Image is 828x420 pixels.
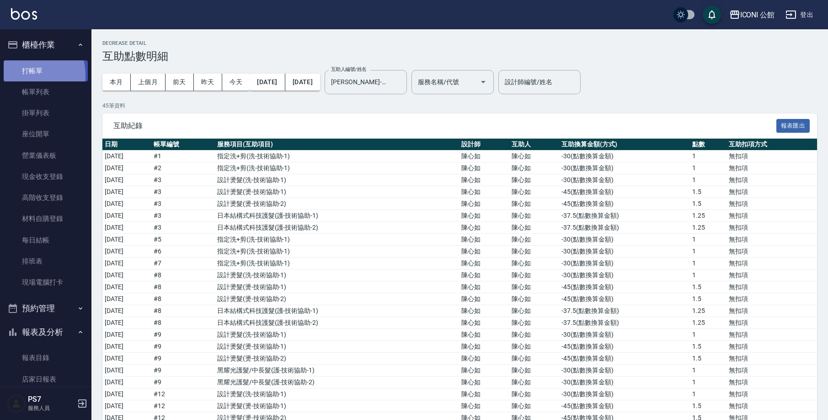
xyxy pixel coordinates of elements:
[459,353,509,365] td: 陳心如
[690,186,727,198] td: 1.5
[215,329,459,341] td: 設計燙髮 ( 洗-技術協助-1 )
[4,187,88,208] a: 高階收支登錄
[102,341,151,353] td: [DATE]
[559,258,690,269] td: -30 ( 點數換算金額 )
[559,293,690,305] td: -45 ( 點數換算金額 )
[28,404,75,412] p: 服務人員
[690,174,727,186] td: 1
[215,246,459,258] td: 指定洗+剪 ( 洗-技術協助-1 )
[459,258,509,269] td: 陳心如
[559,198,690,210] td: -45 ( 點數換算金額 )
[4,272,88,293] a: 現場電腦打卡
[459,365,509,377] td: 陳心如
[151,258,215,269] td: # 7
[151,365,215,377] td: # 9
[690,246,727,258] td: 1
[727,210,817,222] td: 無扣項
[102,329,151,341] td: [DATE]
[740,9,775,21] div: ICONI 公館
[509,305,560,317] td: 陳心如
[215,258,459,269] td: 指定洗+剪 ( 洗-技術協助-1 )
[215,317,459,329] td: 日本結構式科技護髮 ( 護-技術協助-2 )
[215,186,459,198] td: 設計燙髮 ( 燙-技術協助-1 )
[476,75,491,89] button: Open
[215,353,459,365] td: 設計燙髮 ( 燙-技術協助-2 )
[102,40,817,46] h2: Decrease Detail
[151,341,215,353] td: # 9
[151,293,215,305] td: # 8
[215,269,459,281] td: 設計燙髮 ( 洗-技術協助-1 )
[102,234,151,246] td: [DATE]
[4,166,88,187] a: 現金收支登錄
[727,305,817,317] td: 無扣項
[509,234,560,246] td: 陳心如
[102,186,151,198] td: [DATE]
[690,198,727,210] td: 1.5
[222,74,250,91] button: 今天
[727,388,817,400] td: 無扣項
[4,81,88,102] a: 帳單列表
[4,208,88,229] a: 材料自購登錄
[102,388,151,400] td: [DATE]
[509,353,560,365] td: 陳心如
[509,174,560,186] td: 陳心如
[559,222,690,234] td: -37.5 ( 點數換算金額 )
[459,174,509,186] td: 陳心如
[727,341,817,353] td: 無扣項
[151,269,215,281] td: # 8
[459,377,509,388] td: 陳心如
[726,5,779,24] button: ICONI 公館
[509,162,560,174] td: 陳心如
[102,162,151,174] td: [DATE]
[151,317,215,329] td: # 8
[559,246,690,258] td: -30 ( 點數換算金額 )
[250,74,285,91] button: [DATE]
[559,341,690,353] td: -45 ( 點數換算金額 )
[690,388,727,400] td: 1
[690,139,727,151] th: 點數
[509,186,560,198] td: 陳心如
[459,329,509,341] td: 陳心如
[151,305,215,317] td: # 8
[11,8,37,20] img: Logo
[4,347,88,368] a: 報表目錄
[559,329,690,341] td: -30 ( 點數換算金額 )
[102,198,151,210] td: [DATE]
[782,6,817,23] button: 登出
[459,186,509,198] td: 陳心如
[4,251,88,272] a: 排班表
[727,293,817,305] td: 無扣項
[509,388,560,400] td: 陳心如
[4,320,88,344] button: 報表及分析
[727,151,817,162] td: 無扣項
[727,377,817,388] td: 無扣項
[727,186,817,198] td: 無扣項
[4,124,88,145] a: 座位開單
[102,246,151,258] td: [DATE]
[727,139,817,151] th: 互助扣項方式
[459,198,509,210] td: 陳心如
[215,305,459,317] td: 日本結構式科技護髮 ( 護-技術協助-1 )
[151,281,215,293] td: # 8
[113,121,776,130] span: 互助紀錄
[4,33,88,57] button: 櫃檯作業
[102,50,817,63] h3: 互助點數明細
[509,139,560,151] th: 互助人
[509,377,560,388] td: 陳心如
[151,222,215,234] td: # 3
[102,222,151,234] td: [DATE]
[151,246,215,258] td: # 6
[459,139,509,151] th: 設計師
[459,317,509,329] td: 陳心如
[727,281,817,293] td: 無扣項
[331,66,367,73] label: 互助人編號/姓名
[509,210,560,222] td: 陳心如
[690,305,727,317] td: 1.25
[509,198,560,210] td: 陳心如
[690,258,727,269] td: 1
[102,139,151,151] th: 日期
[459,400,509,412] td: 陳心如
[215,210,459,222] td: 日本結構式科技護髮 ( 護-技術協助-1 )
[215,400,459,412] td: 設計燙髮 ( 燙-技術協助-1 )
[559,174,690,186] td: -30 ( 點數換算金額 )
